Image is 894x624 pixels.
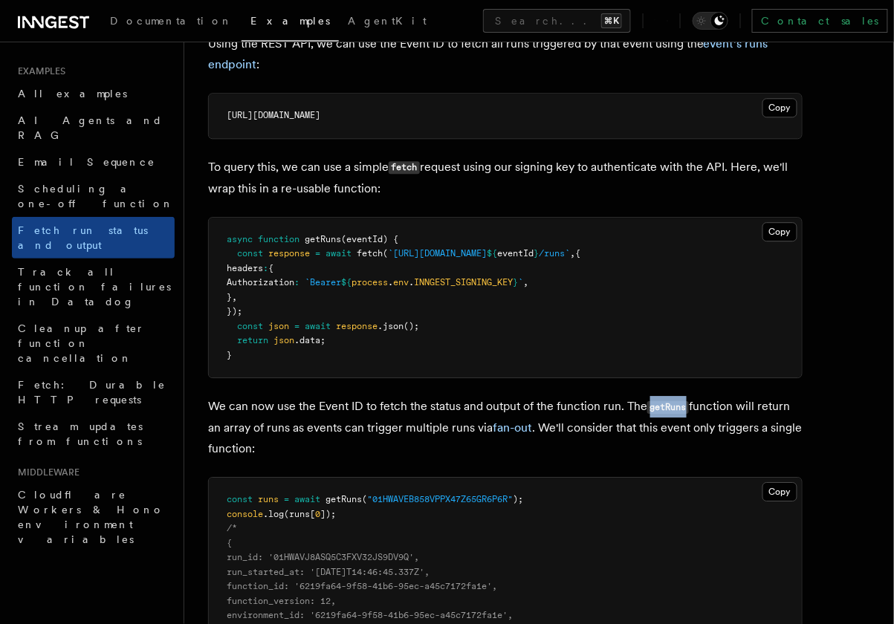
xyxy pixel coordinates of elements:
span: All examples [18,88,127,100]
span: Fetch run status and output [18,224,148,251]
span: ${ [341,277,352,287]
span: (runs[ [284,509,315,519]
span: await [294,494,320,504]
span: getRuns [305,234,341,244]
a: All examples [12,80,175,107]
span: : [263,263,268,273]
span: async [227,234,253,244]
a: Stream updates from functions [12,413,175,455]
span: /runs` [539,248,570,259]
span: , [523,277,528,287]
span: "01HWAVEB858VPPX47Z65GR6P6R" [367,494,513,504]
span: } [227,350,232,360]
a: Contact sales [752,9,888,33]
span: (); [404,321,419,331]
span: Documentation [110,15,233,27]
span: headers [227,263,263,273]
span: = [284,494,289,504]
span: ]); [320,509,336,519]
span: eventId [497,248,534,259]
span: = [294,321,299,331]
a: AI Agents and RAG [12,107,175,149]
span: = [315,248,320,259]
span: .log [263,509,284,519]
a: Fetch run status and output [12,217,175,259]
span: { [575,248,580,259]
span: 0 [315,509,320,519]
span: ${ [487,248,497,259]
span: , [570,248,575,259]
code: getRuns [647,401,689,414]
span: Scheduling a one-off function [18,183,174,209]
p: We can now use the Event ID to fetch the status and output of the function run. The function will... [208,396,803,459]
span: , [232,292,237,302]
span: Stream updates from functions [18,420,143,447]
span: [URL][DOMAIN_NAME] [227,110,320,120]
span: await [325,248,352,259]
span: (eventId) { [341,234,398,244]
span: ( [383,248,388,259]
a: Fetch: Durable HTTP requests [12,371,175,413]
a: Documentation [101,4,242,40]
a: AgentKit [339,4,435,40]
span: } [513,277,518,287]
span: const [237,248,263,259]
span: fetch [357,248,383,259]
kbd: ⌘K [601,13,622,28]
span: . [388,277,393,287]
span: INNGEST_SIGNING_KEY [414,277,513,287]
span: environment_id: '6219fa64-9f58-41b6-95ec-a45c7172fa1e', [227,610,513,620]
span: ` [518,277,523,287]
span: Email Sequence [18,156,155,168]
a: Scheduling a one-off function [12,175,175,217]
span: Middleware [12,467,80,478]
span: json [268,321,289,331]
span: ( [362,494,367,504]
span: function_version: 12, [227,596,336,606]
span: Cloudflare Workers & Hono environment variables [18,489,164,545]
button: Copy [762,98,797,117]
span: .json [378,321,404,331]
span: Cleanup after function cancellation [18,322,145,364]
span: run_started_at: '[DATE]T14:46:45.337Z', [227,567,430,577]
a: Cleanup after function cancellation [12,315,175,371]
span: function [258,234,299,244]
span: json [273,335,294,345]
span: runs [258,494,279,504]
span: function_id: '6219fa64-9f58-41b6-95ec-a45c7172fa1e', [227,581,497,591]
a: Track all function failures in Datadog [12,259,175,315]
span: : [294,277,299,287]
span: `Bearer [305,277,341,287]
span: const [227,494,253,504]
span: `[URL][DOMAIN_NAME] [388,248,487,259]
span: AgentKit [348,15,427,27]
button: Copy [762,482,797,501]
span: return [237,335,268,345]
span: { [227,538,232,548]
span: response [268,248,310,259]
a: Cloudflare Workers & Hono environment variables [12,481,175,553]
span: getRuns [325,494,362,504]
button: Copy [762,222,797,241]
span: }); [227,306,242,316]
span: console [227,509,263,519]
span: Track all function failures in Datadog [18,266,171,308]
span: response [336,321,378,331]
button: Search...⌘K [483,9,631,33]
span: ); [513,494,523,504]
code: fetch [389,161,420,174]
span: Fetch: Durable HTTP requests [18,379,166,406]
span: .data; [294,335,325,345]
span: await [305,321,331,331]
span: process [352,277,388,287]
a: Examples [242,4,339,42]
span: . [409,277,414,287]
a: Email Sequence [12,149,175,175]
span: run_id: '01HWAVJ8ASQ5C3FXV32JS9DV9Q', [227,552,419,562]
span: } [227,292,232,302]
span: } [534,248,539,259]
span: Examples [12,65,65,77]
span: Authorization [227,277,294,287]
a: fan-out [493,420,532,435]
span: { [268,263,273,273]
